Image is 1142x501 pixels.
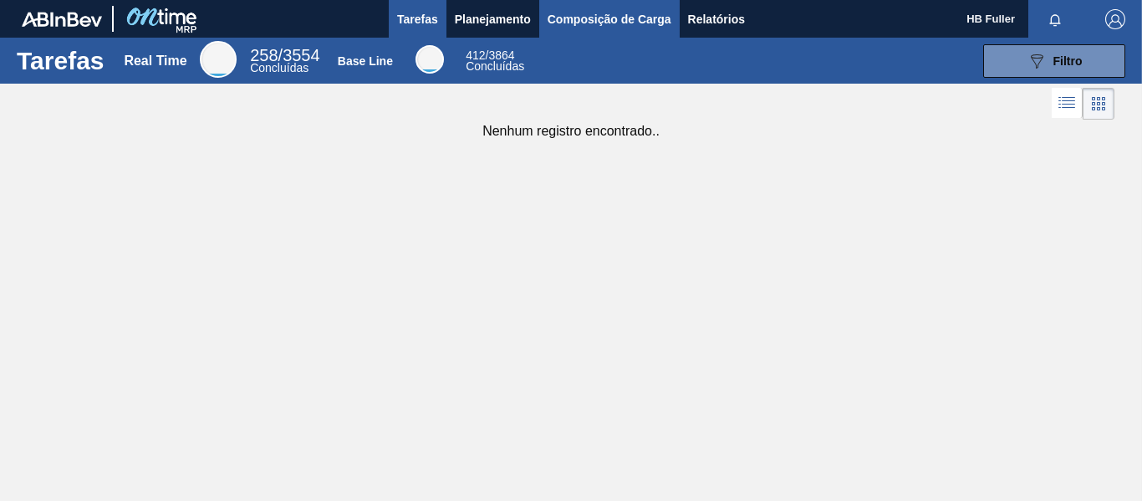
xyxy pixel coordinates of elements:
[983,44,1125,78] button: Filtro
[250,61,308,74] span: Concluídas
[250,46,319,64] span: / 3554
[416,45,444,74] div: Base Line
[1052,88,1083,120] div: Visão em Lista
[1083,88,1114,120] div: Visão em Cards
[688,9,745,29] span: Relatórios
[22,12,102,27] img: TNhmsLtSVTkK8tSr43FrP2fwEKptu5GPRR3wAAAABJRU5ErkJggg==
[466,49,514,62] span: / 3864
[397,9,438,29] span: Tarefas
[466,49,485,62] span: 412
[338,54,393,68] div: Base Line
[17,51,105,70] h1: Tarefas
[200,41,237,78] div: Real Time
[455,9,531,29] span: Planejamento
[250,49,319,74] div: Real Time
[124,54,186,69] div: Real Time
[466,59,524,73] span: Concluídas
[548,9,671,29] span: Composição de Carga
[1028,8,1082,31] button: Notificações
[466,50,524,72] div: Base Line
[250,46,278,64] span: 258
[1053,54,1083,68] span: Filtro
[1105,9,1125,29] img: Logout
